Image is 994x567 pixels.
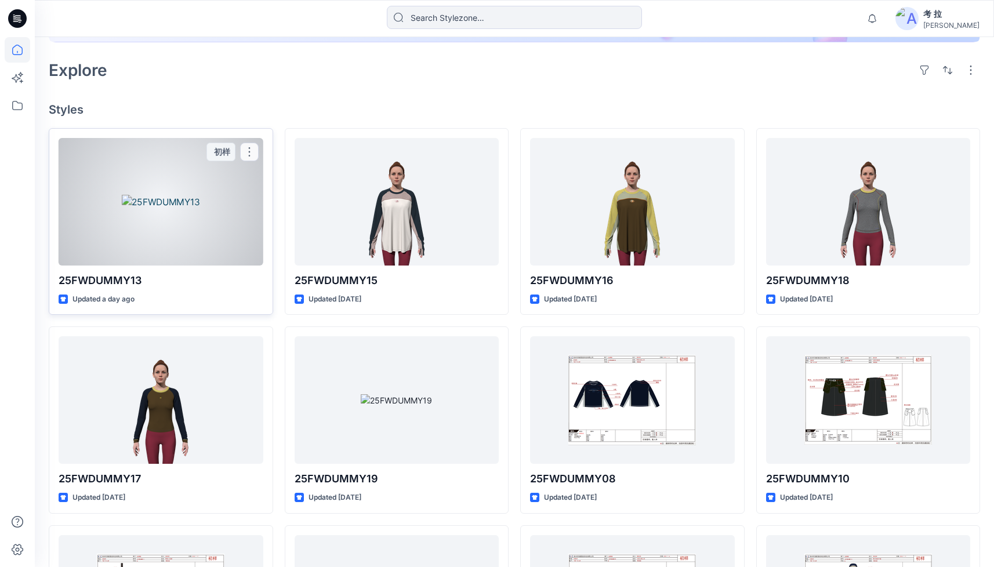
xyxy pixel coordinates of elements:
[530,336,735,464] a: 25FWDUMMY08
[49,61,107,79] h2: Explore
[766,471,971,487] p: 25FWDUMMY10
[766,272,971,289] p: 25FWDUMMY18
[766,138,971,266] a: 25FWDUMMY18
[295,471,499,487] p: 25FWDUMMY19
[295,138,499,266] a: 25FWDUMMY15
[59,471,263,487] p: 25FWDUMMY17
[72,492,125,504] p: Updated [DATE]
[49,103,980,117] h4: Styles
[59,336,263,464] a: 25FWDUMMY17
[780,293,833,306] p: Updated [DATE]
[895,7,919,30] img: avatar
[295,272,499,289] p: 25FWDUMMY15
[544,492,597,504] p: Updated [DATE]
[780,492,833,504] p: Updated [DATE]
[309,492,361,504] p: Updated [DATE]
[530,272,735,289] p: 25FWDUMMY16
[309,293,361,306] p: Updated [DATE]
[59,272,263,289] p: 25FWDUMMY13
[387,6,642,29] input: Search Stylezone…
[530,138,735,266] a: 25FWDUMMY16
[530,471,735,487] p: 25FWDUMMY08
[72,293,135,306] p: Updated a day ago
[766,336,971,464] a: 25FWDUMMY10
[923,21,980,30] div: [PERSON_NAME]
[544,293,597,306] p: Updated [DATE]
[923,7,980,21] div: 考 拉
[295,336,499,464] a: 25FWDUMMY19
[59,138,263,266] a: 25FWDUMMY13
